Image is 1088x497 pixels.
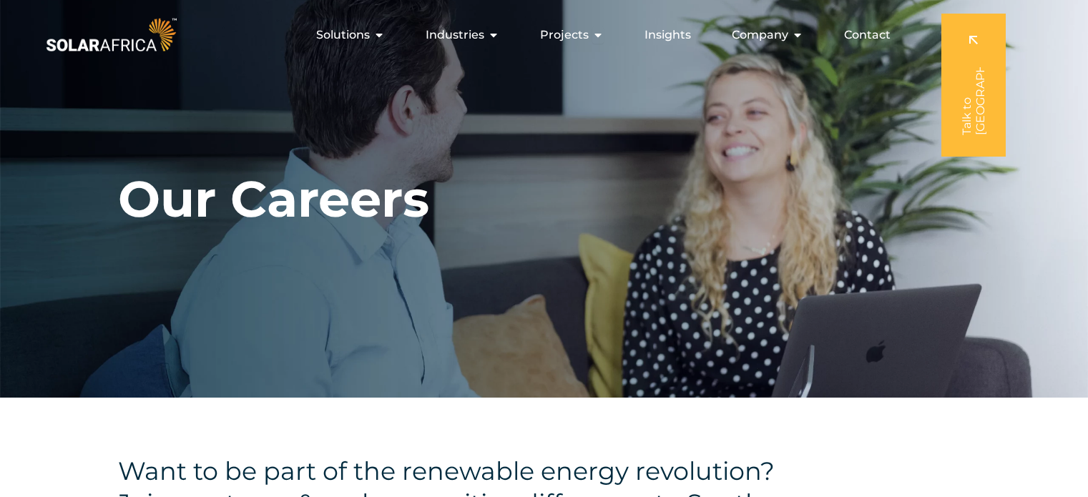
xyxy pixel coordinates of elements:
[316,26,370,44] span: Solutions
[645,26,691,44] a: Insights
[118,169,429,230] h1: Our Careers
[426,26,484,44] span: Industries
[844,26,891,44] a: Contact
[540,26,589,44] span: Projects
[180,21,902,49] nav: Menu
[180,21,902,49] div: Menu Toggle
[732,26,788,44] span: Company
